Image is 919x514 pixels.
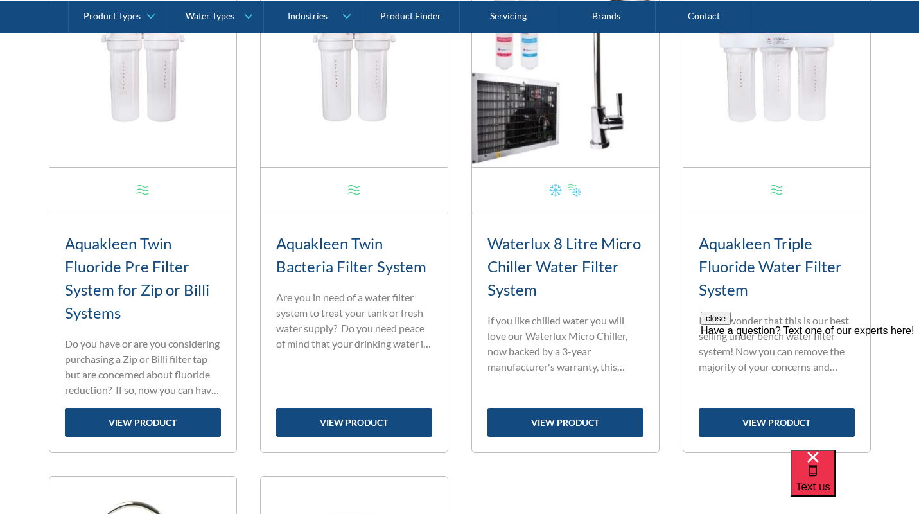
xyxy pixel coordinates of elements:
h3: Aquakleen Triple Fluoride Water Filter System [699,232,855,301]
iframe: podium webchat widget bubble [791,450,919,514]
iframe: podium webchat widget prompt [701,312,919,466]
h3: Aquakleen Twin Fluoride Pre Filter System for Zip or Billi Systems [65,232,221,324]
p: Do you have or are you considering purchasing a Zip or Billi filter tap but are concerned about f... [65,336,221,398]
p: It's no wonder that this is our best selling under bench water filter system! Now you can remove ... [699,313,855,375]
p: Are you in need of a water filter system to treat your tank or fresh water supply? Do you need pe... [276,290,432,351]
div: Industries [288,10,328,21]
a: view product [699,408,855,437]
div: Product Types [83,10,141,21]
a: view product [65,408,221,437]
h3: Aquakleen Twin Bacteria Filter System [276,232,432,278]
div: Water Types [186,10,234,21]
p: If you like chilled water you will love our Waterlux Micro Chiller, now backed by a 3-year manufa... [487,313,643,375]
a: view product [276,408,432,437]
a: view product [487,408,643,437]
h3: Waterlux 8 Litre Micro Chiller Water Filter System [487,232,643,301]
